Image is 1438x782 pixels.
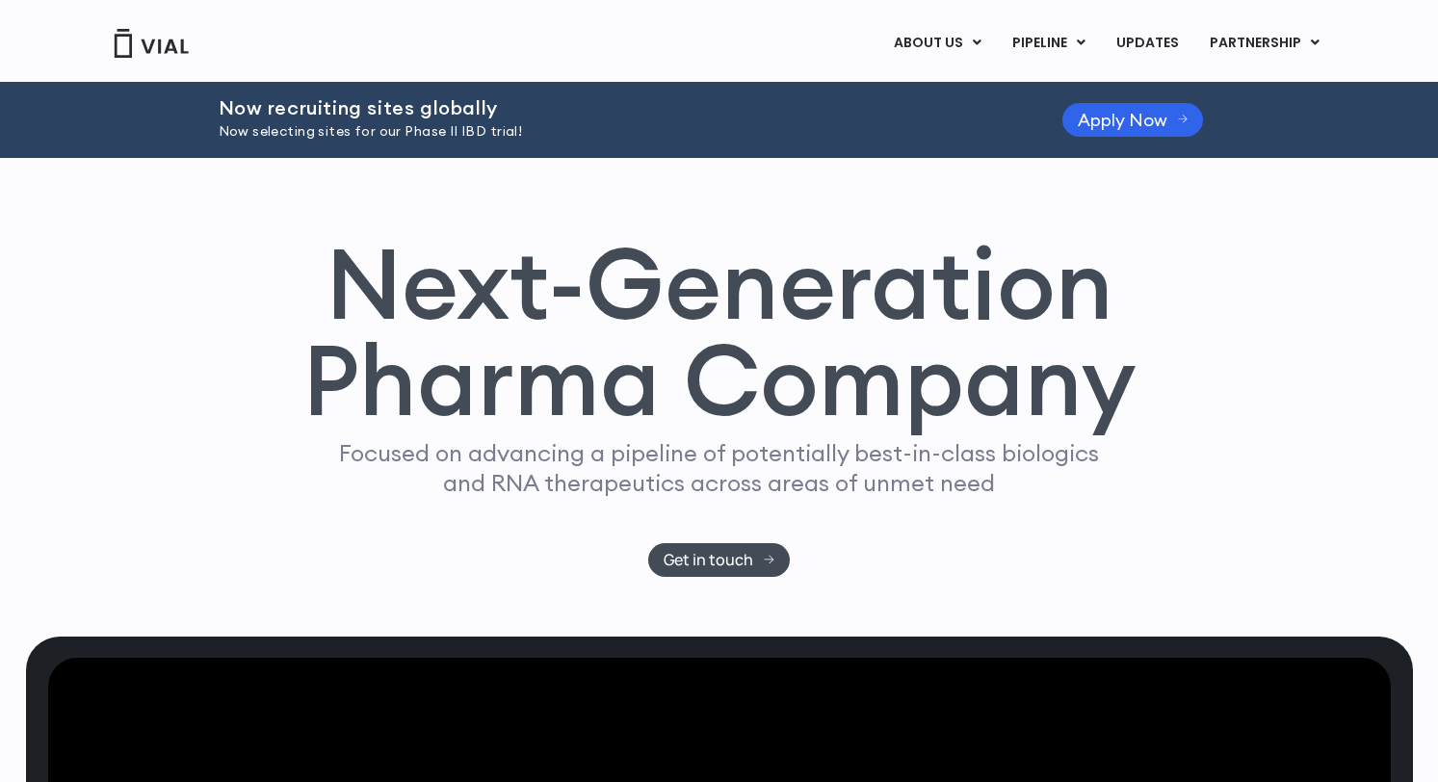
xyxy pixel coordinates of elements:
a: ABOUT USMenu Toggle [878,27,996,60]
a: Apply Now [1062,103,1204,137]
span: Apply Now [1078,113,1167,127]
a: PIPELINEMenu Toggle [997,27,1100,60]
img: Vial Logo [113,29,190,58]
h1: Next-Generation Pharma Company [302,235,1137,430]
h2: Now recruiting sites globally [219,97,1014,118]
a: UPDATES [1101,27,1193,60]
a: PARTNERSHIPMenu Toggle [1194,27,1335,60]
p: Focused on advancing a pipeline of potentially best-in-class biologics and RNA therapeutics acros... [331,438,1108,498]
span: Get in touch [664,553,753,567]
a: Get in touch [648,543,790,577]
p: Now selecting sites for our Phase II IBD trial! [219,121,1014,143]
